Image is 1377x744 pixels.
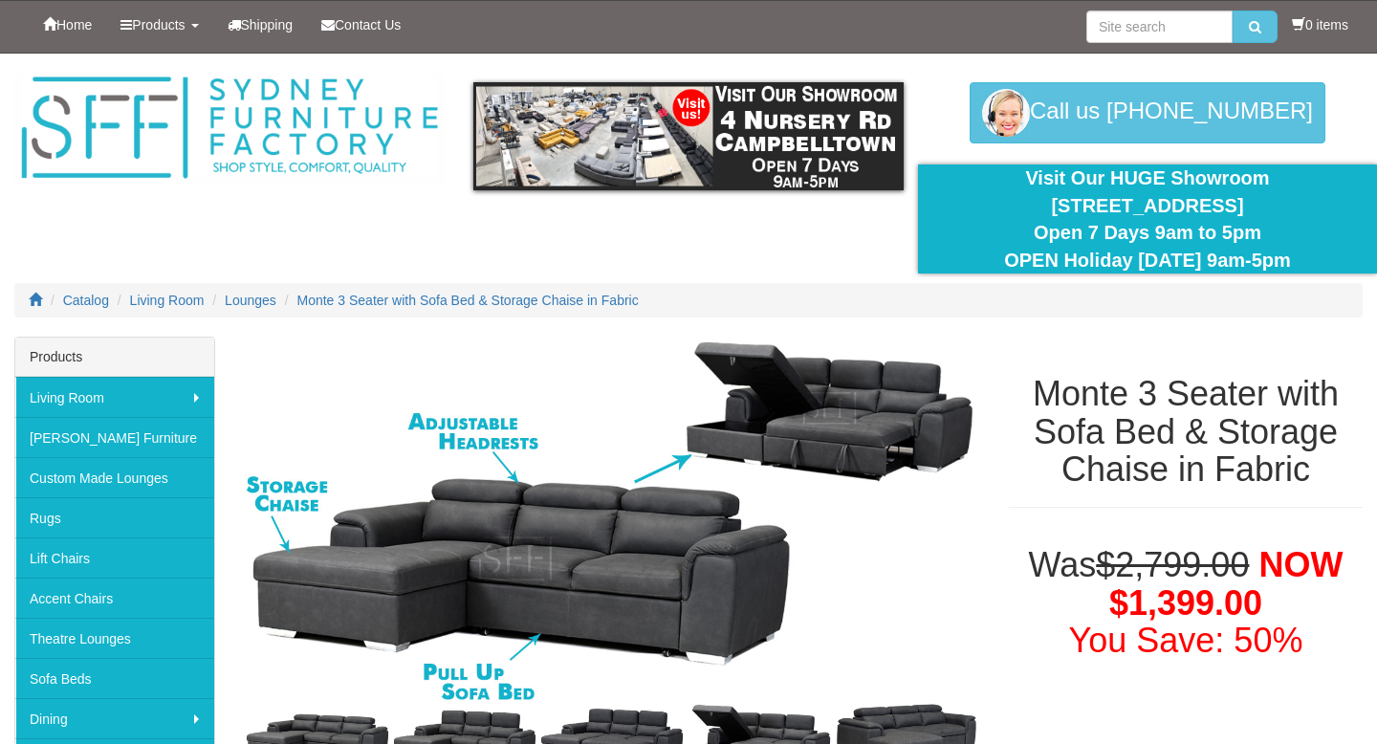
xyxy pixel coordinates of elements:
li: 0 items [1292,15,1348,34]
a: Monte 3 Seater with Sofa Bed & Storage Chaise in Fabric [297,293,639,308]
div: Products [15,338,214,377]
span: Contact Us [335,17,401,33]
a: Custom Made Lounges [15,457,214,497]
a: Shipping [213,1,308,49]
a: Contact Us [307,1,415,49]
del: $2,799.00 [1096,545,1249,584]
a: Living Room [15,377,214,417]
img: showroom.gif [473,82,904,190]
a: Rugs [15,497,214,537]
a: Products [106,1,212,49]
a: Lounges [225,293,276,308]
input: Site search [1086,11,1233,43]
span: Products [132,17,185,33]
span: Home [56,17,92,33]
font: You Save: 50% [1069,621,1303,660]
a: Sofa Beds [15,658,214,698]
a: Catalog [63,293,109,308]
a: Dining [15,698,214,738]
a: Home [29,1,106,49]
a: Accent Chairs [15,578,214,618]
span: Shipping [241,17,294,33]
span: NOW $1,399.00 [1109,545,1343,623]
img: Sydney Furniture Factory [14,73,445,184]
a: Lift Chairs [15,537,214,578]
a: [PERSON_NAME] Furniture [15,417,214,457]
h1: Was [1009,546,1363,660]
a: Living Room [130,293,205,308]
div: Visit Our HUGE Showroom [STREET_ADDRESS] Open 7 Days 9am to 5pm OPEN Holiday [DATE] 9am-5pm [932,164,1363,274]
h1: Monte 3 Seater with Sofa Bed & Storage Chaise in Fabric [1009,375,1363,489]
a: Theatre Lounges [15,618,214,658]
